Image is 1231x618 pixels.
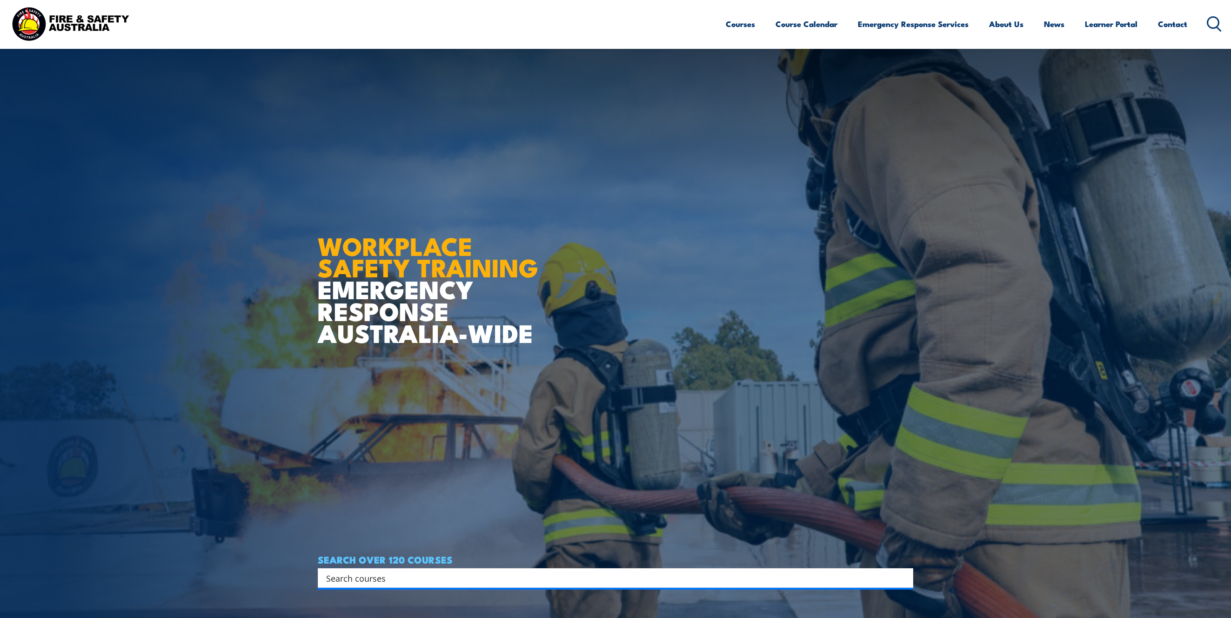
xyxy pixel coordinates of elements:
a: Learner Portal [1085,12,1137,36]
a: Contact [1158,12,1187,36]
input: Search input [326,571,893,585]
a: Course Calendar [776,12,837,36]
a: Courses [726,12,755,36]
h1: EMERGENCY RESPONSE AUSTRALIA-WIDE [318,211,545,343]
form: Search form [328,571,895,584]
a: News [1044,12,1064,36]
strong: WORKPLACE SAFETY TRAINING [318,226,538,286]
a: About Us [989,12,1024,36]
h4: SEARCH OVER 120 COURSES [318,554,913,564]
a: Emergency Response Services [858,12,969,36]
button: Search magnifier button [897,571,910,584]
